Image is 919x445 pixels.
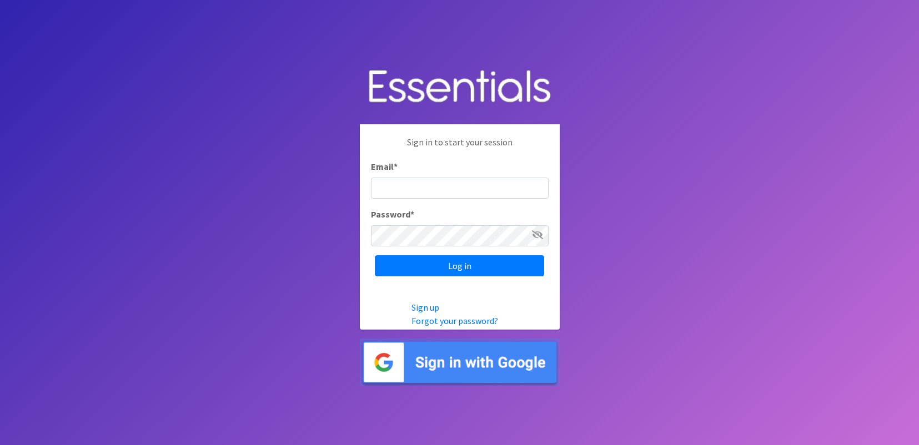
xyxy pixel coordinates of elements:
[411,315,498,326] a: Forgot your password?
[411,302,439,313] a: Sign up
[394,161,398,172] abbr: required
[360,338,560,387] img: Sign in with Google
[375,255,544,276] input: Log in
[410,209,414,220] abbr: required
[360,59,560,116] img: Human Essentials
[371,208,414,221] label: Password
[371,135,549,160] p: Sign in to start your session
[371,160,398,173] label: Email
